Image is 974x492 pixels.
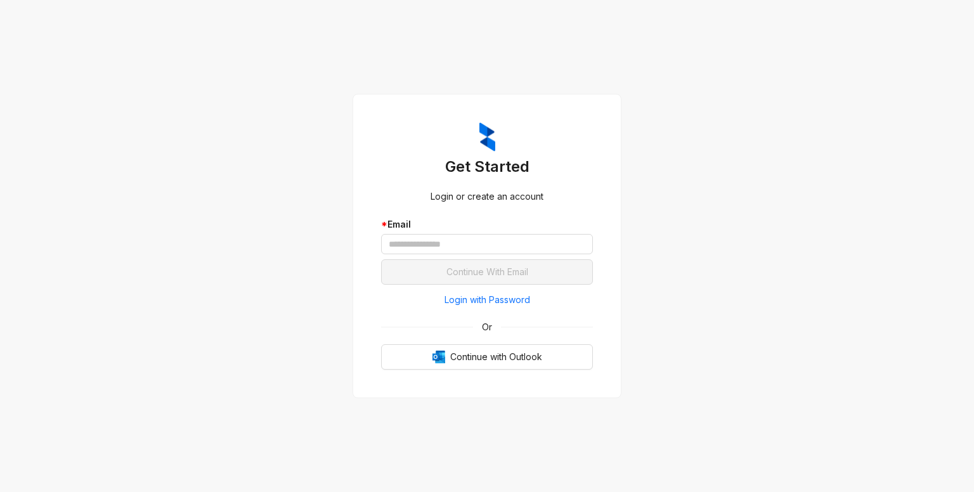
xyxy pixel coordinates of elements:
button: OutlookContinue with Outlook [381,344,593,370]
div: Email [381,217,593,231]
span: Or [473,320,501,334]
h3: Get Started [381,157,593,177]
button: Login with Password [381,290,593,310]
img: ZumaIcon [479,122,495,152]
span: Continue with Outlook [450,350,542,364]
button: Continue With Email [381,259,593,285]
span: Login with Password [445,293,530,307]
img: Outlook [432,351,445,363]
div: Login or create an account [381,190,593,204]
